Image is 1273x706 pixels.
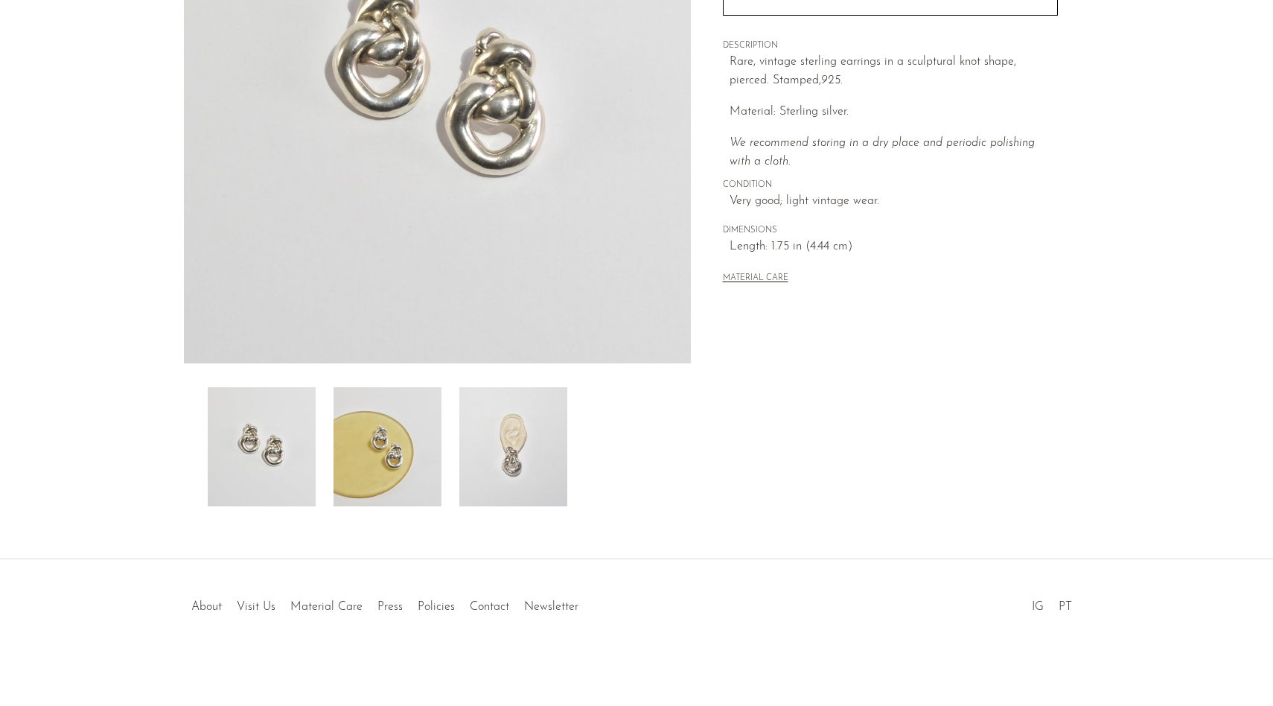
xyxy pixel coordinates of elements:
[730,103,1058,122] p: Material: Sterling silver.
[730,192,1058,212] span: Very good; light vintage wear.
[1032,601,1044,613] a: IG
[418,601,455,613] a: Policies
[184,589,586,617] ul: Quick links
[377,601,403,613] a: Press
[730,238,1058,257] span: Length: 1.75 in (4.44 cm)
[723,179,1058,192] span: CONDITION
[821,74,843,86] em: 925.
[459,387,567,506] img: Silver Knot Earrings
[730,53,1058,91] p: Rare, vintage sterling earrings in a sculptural knot shape, pierced. Stamped,
[290,601,363,613] a: Material Care
[1024,589,1079,617] ul: Social Medias
[723,273,788,284] button: MATERIAL CARE
[470,601,509,613] a: Contact
[1059,601,1072,613] a: PT
[191,601,222,613] a: About
[237,601,275,613] a: Visit Us
[723,39,1058,53] span: DESCRIPTION
[334,387,441,506] img: Silver Knot Earrings
[723,224,1058,238] span: DIMENSIONS
[208,387,316,506] img: Silver Knot Earrings
[730,137,1035,168] i: We recommend storing in a dry place and periodic polishing with a cloth.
